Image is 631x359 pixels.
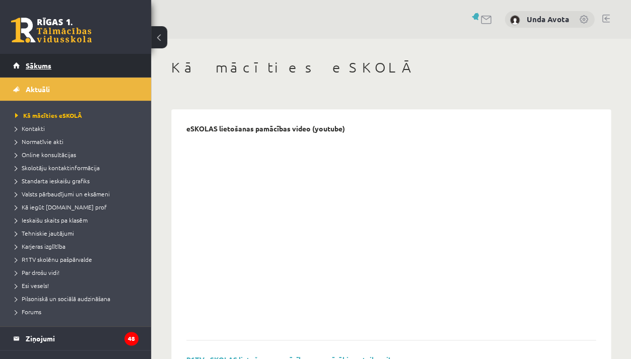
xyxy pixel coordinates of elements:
span: Kā iegūt [DOMAIN_NAME] prof [15,203,107,211]
a: Kā iegūt [DOMAIN_NAME] prof [15,202,141,211]
a: Valsts pārbaudījumi un eksāmeni [15,189,141,198]
legend: Ziņojumi [26,327,138,350]
a: Online konsultācijas [15,150,141,159]
i: 48 [124,332,138,345]
a: Pilsoniskā un sociālā audzināšana [15,294,141,303]
span: Skolotāju kontaktinformācija [15,164,100,172]
span: Kā mācīties eSKOLĀ [15,111,82,119]
a: Kā mācīties eSKOLĀ [15,111,141,120]
a: Ziņojumi48 [13,327,138,350]
a: Unda Avota [526,14,569,24]
span: Standarta ieskaišu grafiks [15,177,90,185]
span: Forums [15,308,41,316]
a: Rīgas 1. Tālmācības vidusskola [11,18,92,43]
span: Par drošu vidi! [15,268,59,276]
a: Skolotāju kontaktinformācija [15,163,141,172]
a: Kontakti [15,124,141,133]
span: Valsts pārbaudījumi un eksāmeni [15,190,110,198]
a: R1TV skolēnu pašpārvalde [15,255,141,264]
span: Ieskaišu skaits pa klasēm [15,216,88,224]
a: Aktuāli [13,78,138,101]
p: eSKOLAS lietošanas pamācības video (youtube) [186,124,345,133]
span: Aktuāli [26,85,50,94]
a: Karjeras izglītība [15,242,141,251]
span: Karjeras izglītība [15,242,65,250]
a: Sākums [13,54,138,77]
a: Esi vesels! [15,281,141,290]
h1: Kā mācīties eSKOLĀ [171,59,611,76]
a: Forums [15,307,141,316]
a: Standarta ieskaišu grafiks [15,176,141,185]
a: Ieskaišu skaits pa klasēm [15,216,141,225]
a: Tehniskie jautājumi [15,229,141,238]
span: Esi vesels! [15,281,49,290]
span: Kontakti [15,124,45,132]
span: Normatīvie akti [15,137,63,146]
img: Unda Avota [510,15,520,25]
a: Normatīvie akti [15,137,141,146]
span: R1TV skolēnu pašpārvalde [15,255,92,263]
span: Tehniskie jautājumi [15,229,74,237]
span: Sākums [26,61,51,70]
span: Online konsultācijas [15,151,76,159]
span: Pilsoniskā un sociālā audzināšana [15,295,110,303]
a: Par drošu vidi! [15,268,141,277]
